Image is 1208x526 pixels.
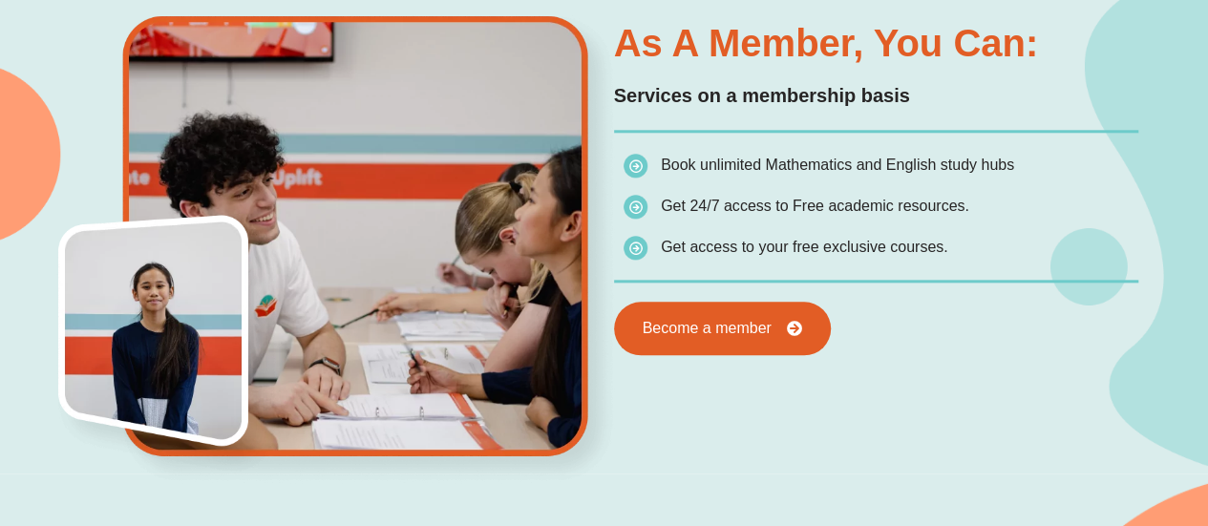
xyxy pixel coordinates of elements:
span: Become a member [643,321,772,336]
img: icon-list.png [624,154,647,178]
a: Become a member [614,302,831,355]
span: Get 24/7 access to Free academic resources. [661,198,969,214]
span: Book unlimited Mathematics and English study hubs [661,157,1014,173]
span: Get access to your free exclusive courses. [661,239,948,255]
img: icon-list.png [624,195,647,219]
iframe: Chat Widget [890,310,1208,526]
img: icon-list.png [624,236,647,260]
h3: As a member, you can: [614,24,1138,62]
p: Services on a membership basis [614,81,1138,111]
